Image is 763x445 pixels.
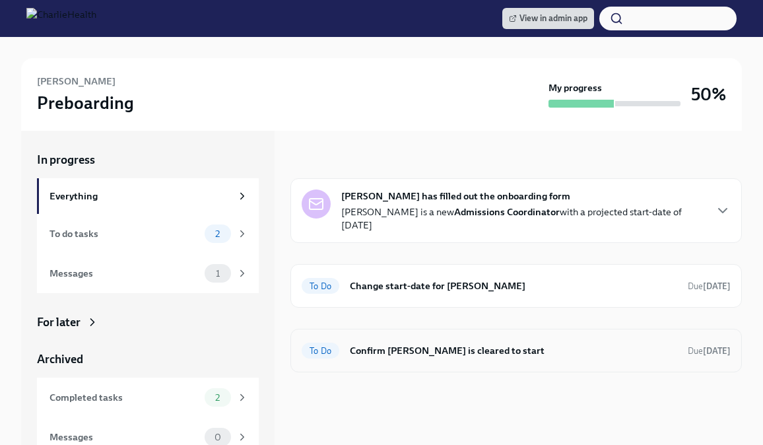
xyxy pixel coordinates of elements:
[290,152,348,168] div: In progress
[37,91,134,115] h3: Preboarding
[208,269,228,279] span: 1
[302,281,339,291] span: To Do
[207,229,228,239] span: 2
[302,346,339,356] span: To Do
[26,8,96,29] img: CharlieHealth
[341,205,704,232] p: [PERSON_NAME] is a new with a projected start-date of [DATE]
[37,314,81,330] div: For later
[50,226,199,241] div: To do tasks
[688,346,731,356] span: Due
[502,8,594,29] a: View in admin app
[548,81,602,94] strong: My progress
[37,254,259,293] a: Messages1
[207,393,228,403] span: 2
[37,314,259,330] a: For later
[350,343,677,358] h6: Confirm [PERSON_NAME] is cleared to start
[454,206,560,218] strong: Admissions Coordinator
[50,390,199,405] div: Completed tasks
[50,266,199,281] div: Messages
[207,432,229,442] span: 0
[37,378,259,417] a: Completed tasks2
[341,189,570,203] strong: [PERSON_NAME] has filled out the onboarding form
[509,12,587,25] span: View in admin app
[37,74,116,88] h6: [PERSON_NAME]
[50,430,199,444] div: Messages
[688,280,731,292] span: September 1st, 2025 09:00
[302,275,731,296] a: To DoChange start-date for [PERSON_NAME]Due[DATE]
[691,83,726,106] h3: 50%
[703,346,731,356] strong: [DATE]
[703,281,731,291] strong: [DATE]
[688,281,731,291] span: Due
[37,351,259,367] a: Archived
[37,178,259,214] a: Everything
[350,279,677,293] h6: Change start-date for [PERSON_NAME]
[50,189,231,203] div: Everything
[302,340,731,361] a: To DoConfirm [PERSON_NAME] is cleared to startDue[DATE]
[37,214,259,254] a: To do tasks2
[37,152,259,168] a: In progress
[688,345,731,357] span: September 7th, 2025 09:00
